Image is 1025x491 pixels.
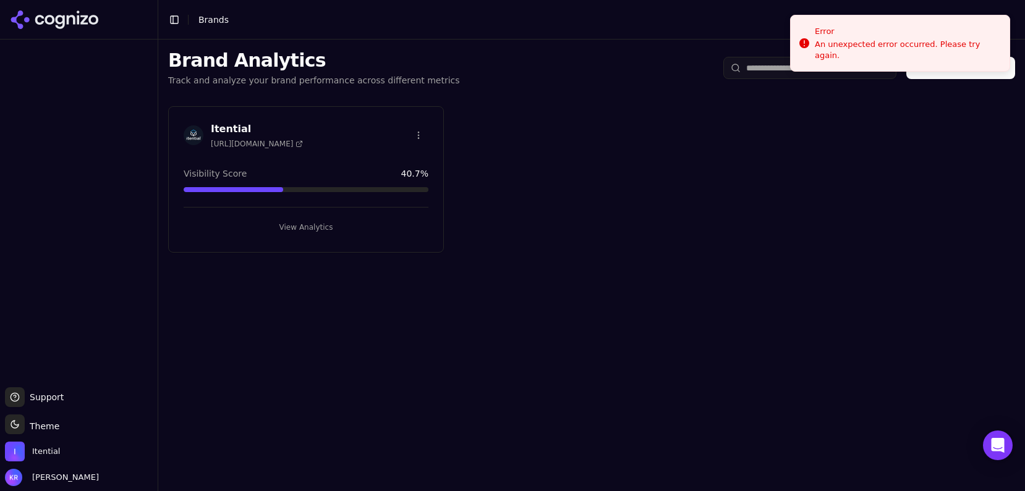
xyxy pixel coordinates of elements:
[184,167,247,180] span: Visibility Score
[198,15,229,25] span: Brands
[211,139,303,149] span: [URL][DOMAIN_NAME]
[5,442,60,461] button: Open organization switcher
[25,391,64,403] span: Support
[32,446,60,457] span: Itential
[5,442,25,461] img: Itential
[815,39,1000,61] div: An unexpected error occurred. Please try again.
[168,74,460,86] p: Track and analyze your brand performance across different metrics
[27,472,99,483] span: [PERSON_NAME]
[5,469,22,486] img: Kristen Rachels
[184,125,203,145] img: Itential
[211,122,303,136] h3: Itential
[25,421,59,431] span: Theme
[815,25,1000,38] div: Error
[184,217,428,237] button: View Analytics
[168,49,460,72] h1: Brand Analytics
[401,167,428,180] span: 40.7 %
[5,469,99,486] button: Open user button
[198,14,229,26] nav: breadcrumb
[983,430,1013,460] div: Open Intercom Messenger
